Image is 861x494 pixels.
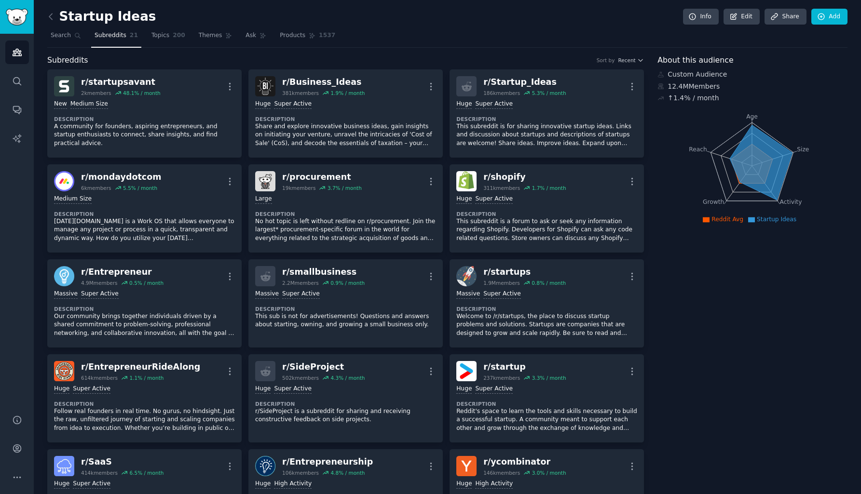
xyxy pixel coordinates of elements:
[81,76,161,88] div: r/ startupsavant
[255,211,436,217] dt: Description
[780,199,802,205] tspan: Activity
[54,171,74,191] img: mondaydotcom
[255,100,271,109] div: Huge
[724,9,760,25] a: Edit
[81,374,118,381] div: 614k members
[475,195,513,204] div: Super Active
[757,216,796,223] span: Startup Ideas
[123,90,161,96] div: 48.1 % / month
[811,9,847,25] a: Add
[282,374,319,381] div: 502k members
[483,361,566,373] div: r/ startup
[248,69,443,158] a: Business_Ideasr/Business_Ideas381kmembers1.9% / monthHugeSuper ActiveDescriptionShare and explore...
[54,290,78,299] div: Massive
[54,76,74,96] img: startupsavant
[282,185,315,191] div: 19k members
[765,9,806,25] a: Share
[456,116,637,122] dt: Description
[282,76,365,88] div: r/ Business_Ideas
[47,28,84,48] a: Search
[47,354,242,442] a: EntrepreneurRideAlongr/EntrepreneurRideAlong614kmembers1.1% / monthHugeSuper ActiveDescriptionFol...
[255,116,436,122] dt: Description
[456,195,472,204] div: Huge
[129,469,164,476] div: 6.5 % / month
[255,217,436,243] p: No hot topic is left without redline on r/procurement. Join the largest* procurement-specific for...
[532,374,566,381] div: 3.3 % / month
[657,69,847,80] div: Custom Audience
[54,385,69,394] div: Huge
[255,312,436,329] p: This sub is not for advertisements! Questions and answers about starting, owning, and growing a s...
[450,259,644,347] a: startupsr/startups1.9Mmembers0.8% / monthMassiveSuper ActiveDescriptionWelcome to /r/startups, th...
[618,57,644,64] button: Recent
[242,28,270,48] a: Ask
[456,385,472,394] div: Huge
[683,9,719,25] a: Info
[703,199,724,205] tspan: Growth
[54,195,92,204] div: Medium Size
[483,90,520,96] div: 186k members
[456,290,480,299] div: Massive
[81,361,200,373] div: r/ EntrepreneurRideAlong
[54,122,235,148] p: A community for founders, aspiring entrepreneurs, and startup enthusiasts to connect, share insig...
[47,164,242,253] a: mondaydotcomr/mondaydotcom6kmembers5.5% / monthMedium SizeDescription[DATE][DOMAIN_NAME] is a Wor...
[81,185,111,191] div: 6k members
[657,81,847,92] div: 12.4M Members
[282,290,320,299] div: Super Active
[81,290,119,299] div: Super Active
[54,361,74,381] img: EntrepreneurRideAlong
[657,54,733,67] span: About this audience
[331,469,365,476] div: 4.8 % / month
[54,401,235,407] dt: Description
[255,385,271,394] div: Huge
[282,266,365,278] div: r/ smallbusiness
[130,31,138,40] span: 21
[668,93,719,103] div: ↑ 1.4 % / month
[248,354,443,442] a: r/SideProject502kmembers4.3% / monthHugeSuper ActiveDescriptionr/SideProject is a subreddit for s...
[456,312,637,338] p: Welcome to /r/startups, the place to discuss startup problems and solutions. Startups are compani...
[483,185,520,191] div: 311k members
[255,171,275,191] img: procurement
[711,216,743,223] span: Reddit Avg
[123,185,157,191] div: 5.5 % / month
[51,31,71,40] span: Search
[532,469,566,476] div: 3.0 % / month
[282,280,319,286] div: 2.2M members
[81,266,164,278] div: r/ Entrepreneur
[797,146,809,152] tspan: Size
[532,280,566,286] div: 0.8 % / month
[129,280,164,286] div: 0.5 % / month
[173,31,185,40] span: 200
[81,90,111,96] div: 2k members
[483,469,520,476] div: 146k members
[689,146,708,152] tspan: Reach
[746,113,758,120] tspan: Age
[255,456,275,476] img: Entrepreneurship
[483,280,520,286] div: 1.9M members
[483,171,566,183] div: r/ shopify
[255,195,272,204] div: Large
[54,306,235,312] dt: Description
[255,480,271,489] div: Huge
[282,90,319,96] div: 381k members
[246,31,256,40] span: Ask
[54,211,235,217] dt: Description
[81,456,164,468] div: r/ SaaS
[248,164,443,253] a: procurementr/procurement19kmembers3.7% / monthLargeDescriptionNo hot topic is left without redlin...
[597,57,615,64] div: Sort by
[483,456,566,468] div: r/ ycombinator
[456,306,637,312] dt: Description
[282,456,373,468] div: r/ Entrepreneurship
[456,456,477,476] img: ycombinator
[54,480,69,489] div: Huge
[47,54,88,67] span: Subreddits
[456,407,637,433] p: Reddit's space to learn the tools and skills necessary to build a successful startup. A community...
[456,211,637,217] dt: Description
[274,100,312,109] div: Super Active
[330,280,365,286] div: 0.9 % / month
[456,122,637,148] p: This subreddit is for sharing innovative startup ideas. Links and discussion about startups and d...
[331,90,365,96] div: 1.9 % / month
[199,31,222,40] span: Themes
[255,290,279,299] div: Massive
[73,480,110,489] div: Super Active
[483,266,566,278] div: r/ startups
